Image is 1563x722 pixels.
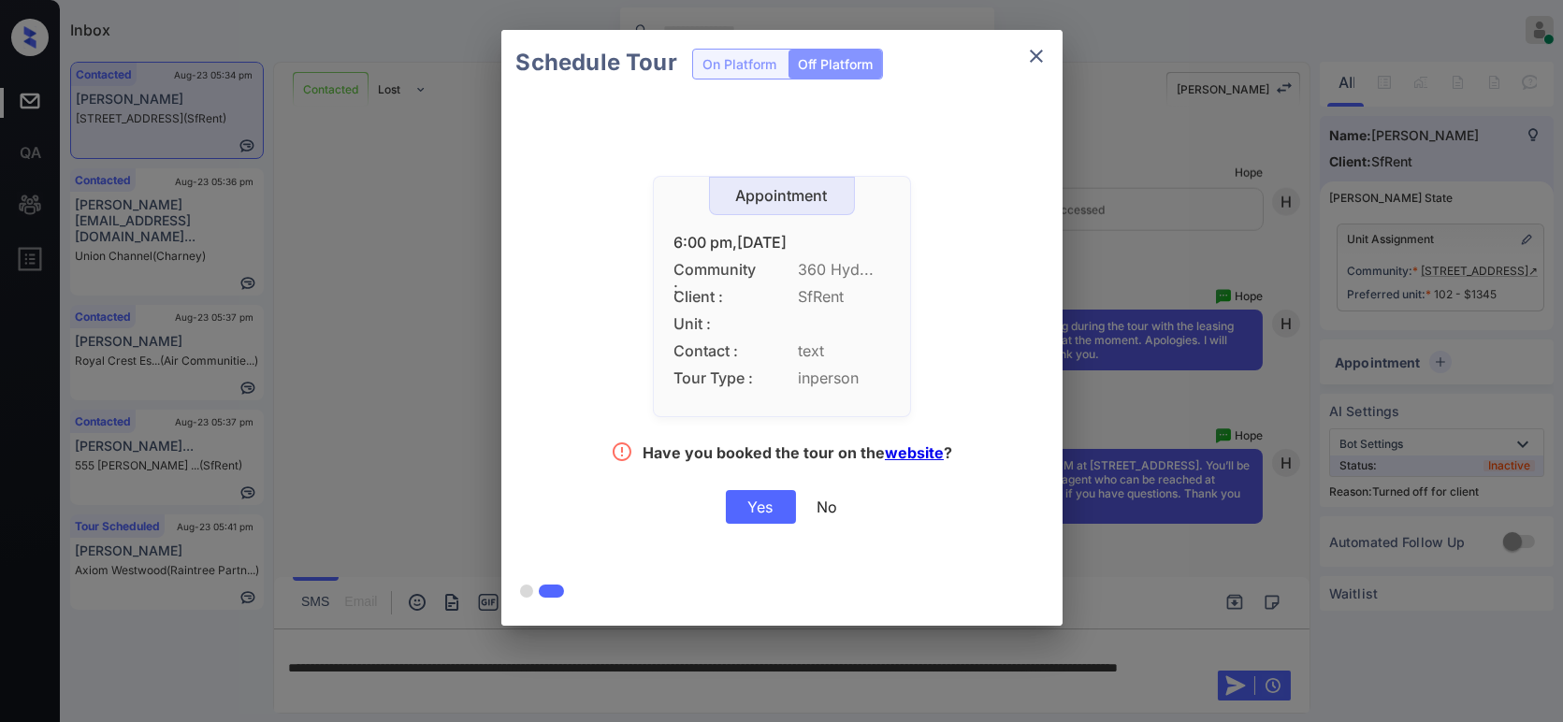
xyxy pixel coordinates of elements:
[799,261,890,279] span: 360 Hyd...
[818,498,838,516] div: No
[674,315,759,333] span: Unit :
[799,288,890,306] span: SfRent
[799,342,890,360] span: text
[674,342,759,360] span: Contact :
[501,30,692,95] h2: Schedule Tour
[674,234,890,252] div: 6:00 pm,[DATE]
[885,443,944,462] a: website
[1018,37,1055,75] button: close
[799,369,890,387] span: inperson
[726,490,796,524] div: Yes
[674,261,759,279] span: Community :
[674,369,759,387] span: Tour Type :
[674,288,759,306] span: Client :
[643,443,952,467] div: Have you booked the tour on the ?
[710,187,854,205] div: Appointment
